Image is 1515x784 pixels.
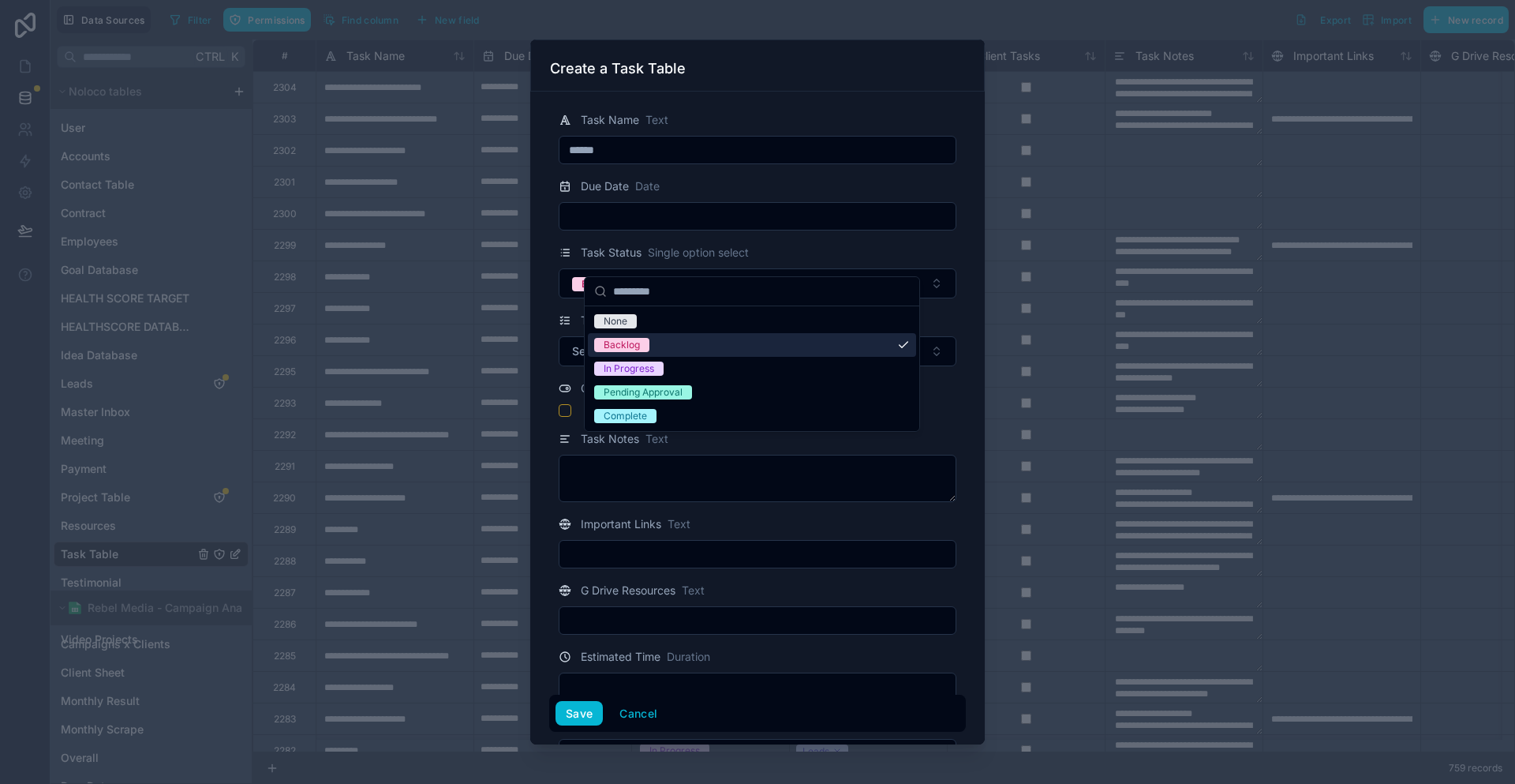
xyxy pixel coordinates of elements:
span: Important Links [581,516,661,532]
button: Cancel [609,701,668,726]
span: Client Tasks [581,381,643,396]
div: None [604,314,627,328]
span: Text [682,583,705,598]
div: In Progress [604,362,654,376]
div: Pending Approval [604,385,683,400]
span: Task Name [581,112,639,128]
button: Select Button [559,268,956,298]
span: Text [645,112,668,128]
span: Task Notes [581,431,639,447]
span: Estimated Time [581,649,660,665]
span: Task Status [581,245,642,261]
span: Due Date [581,178,629,194]
span: G Drive Resources [581,583,675,598]
button: Save [555,701,603,726]
span: Single option select [648,245,749,261]
div: Backlog [604,338,640,352]
span: Text [668,516,690,532]
div: Complete [604,409,647,423]
span: Task Type [581,313,634,328]
span: Select a Task Type [572,343,672,359]
button: Select Button [559,739,956,769]
span: Date [635,178,660,194]
button: Select Button [559,336,956,366]
div: Backlog [582,277,618,291]
span: Text [645,431,668,447]
span: Duration [667,649,710,665]
div: Suggestions [585,306,919,431]
h3: Create a Task Table [550,59,686,78]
